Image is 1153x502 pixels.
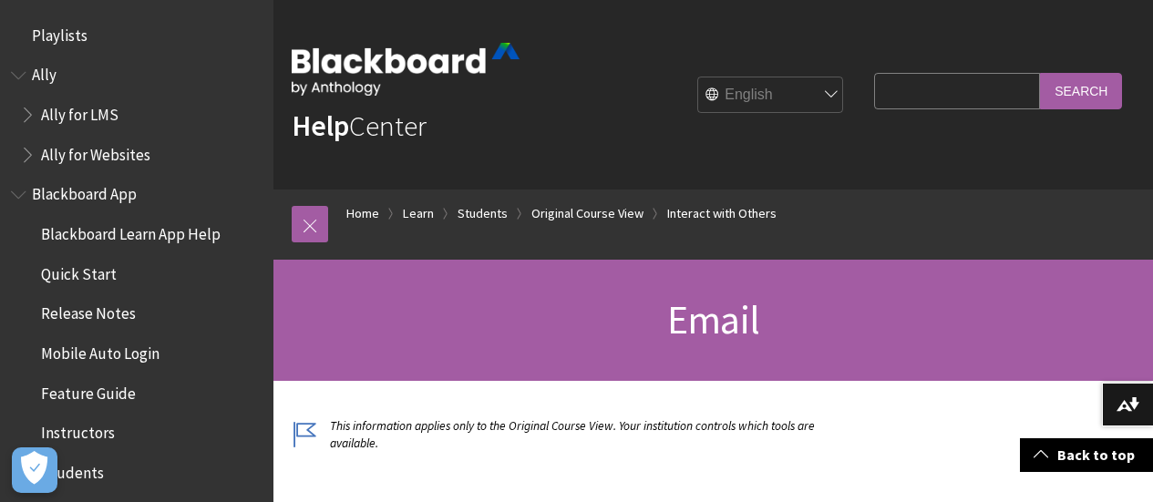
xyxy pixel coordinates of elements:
[458,202,508,225] a: Students
[667,294,759,344] span: Email
[403,202,434,225] a: Learn
[292,43,520,96] img: Blackboard by Anthology
[41,259,117,283] span: Quick Start
[32,179,137,204] span: Blackboard App
[292,108,349,144] strong: Help
[11,60,263,170] nav: Book outline for Anthology Ally Help
[32,20,88,45] span: Playlists
[41,139,150,164] span: Ally for Websites
[11,20,263,51] nav: Book outline for Playlists
[32,60,57,85] span: Ally
[41,99,118,124] span: Ally for LMS
[41,418,115,443] span: Instructors
[1020,438,1153,472] a: Back to top
[531,202,643,225] a: Original Course View
[292,108,427,144] a: HelpCenter
[41,299,136,323] span: Release Notes
[41,219,221,243] span: Blackboard Learn App Help
[41,378,136,403] span: Feature Guide
[346,202,379,225] a: Home
[698,77,844,114] select: Site Language Selector
[1040,73,1122,108] input: Search
[667,202,777,225] a: Interact with Others
[41,457,104,482] span: Students
[41,338,160,363] span: Mobile Auto Login
[12,447,57,493] button: Open Preferences
[292,417,865,452] p: This information applies only to the Original Course View. Your institution controls which tools ...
